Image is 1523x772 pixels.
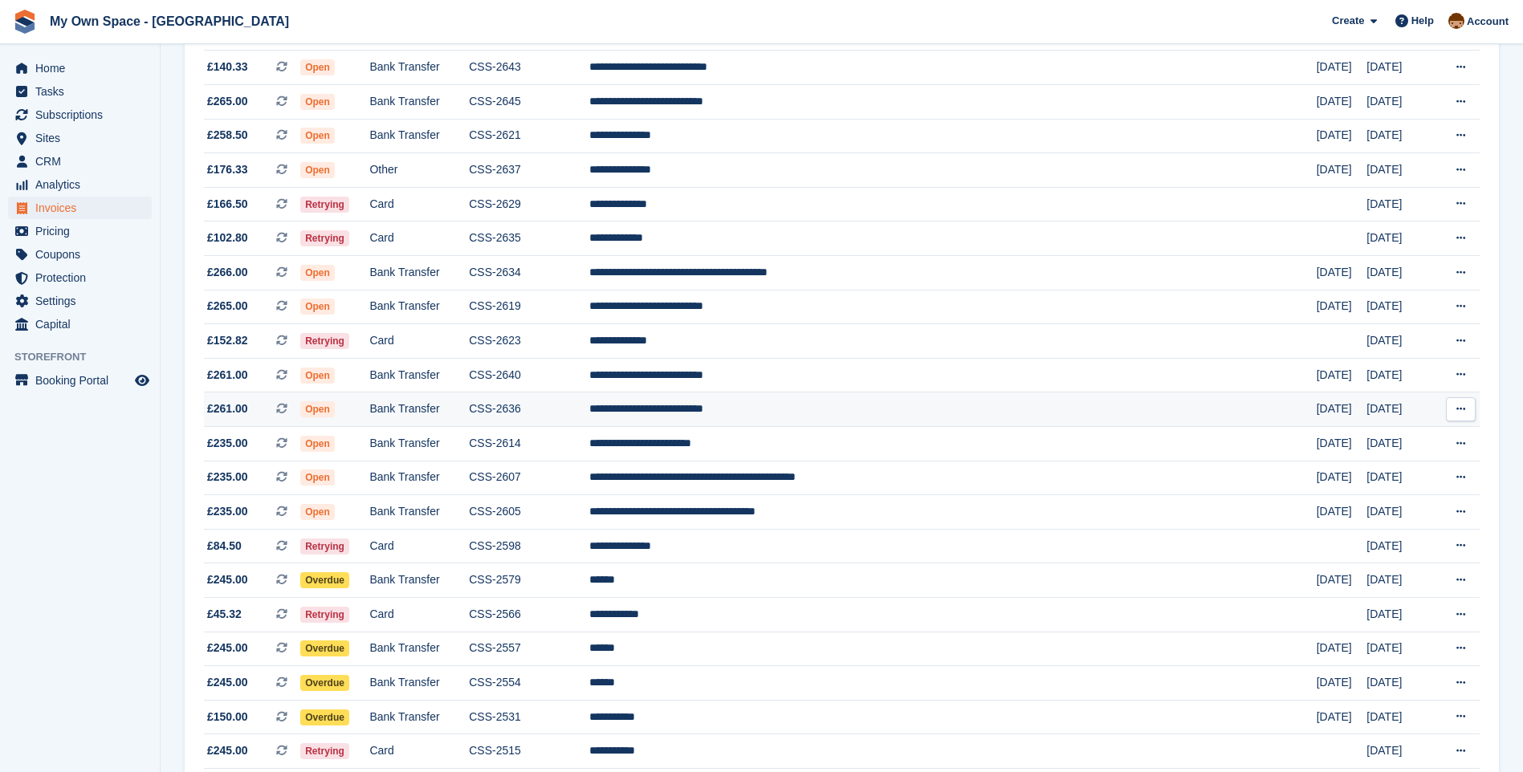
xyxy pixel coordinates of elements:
[1467,14,1509,30] span: Account
[207,367,248,384] span: £261.00
[369,563,469,598] td: Bank Transfer
[1317,461,1367,495] td: [DATE]
[300,607,349,623] span: Retrying
[35,369,132,392] span: Booking Portal
[300,94,335,110] span: Open
[469,221,589,256] td: CSS-2635
[207,298,248,315] span: £265.00
[14,349,160,365] span: Storefront
[1366,563,1431,598] td: [DATE]
[1366,358,1431,392] td: [DATE]
[369,290,469,324] td: Bank Transfer
[1366,51,1431,85] td: [DATE]
[207,59,248,75] span: £140.33
[1366,529,1431,563] td: [DATE]
[1366,495,1431,530] td: [DATE]
[1317,358,1367,392] td: [DATE]
[469,666,589,701] td: CSS-2554
[469,153,589,188] td: CSS-2637
[300,333,349,349] span: Retrying
[300,675,349,691] span: Overdue
[369,153,469,188] td: Other
[469,324,589,359] td: CSS-2623
[35,243,132,266] span: Coupons
[8,104,152,126] a: menu
[369,666,469,701] td: Bank Transfer
[207,127,248,144] span: £258.50
[300,572,349,588] span: Overdue
[207,264,248,281] span: £266.00
[1366,427,1431,461] td: [DATE]
[8,150,152,173] a: menu
[1317,427,1367,461] td: [DATE]
[8,266,152,289] a: menu
[35,127,132,149] span: Sites
[1366,597,1431,632] td: [DATE]
[369,221,469,256] td: Card
[207,742,248,759] span: £245.00
[469,461,589,495] td: CSS-2607
[369,51,469,85] td: Bank Transfer
[300,368,335,384] span: Open
[35,173,132,196] span: Analytics
[207,606,242,623] span: £45.32
[1366,666,1431,701] td: [DATE]
[8,313,152,335] a: menu
[8,243,152,266] a: menu
[1366,119,1431,153] td: [DATE]
[1366,290,1431,324] td: [DATE]
[469,51,589,85] td: CSS-2643
[300,504,335,520] span: Open
[300,743,349,759] span: Retrying
[300,59,335,75] span: Open
[35,313,132,335] span: Capital
[35,266,132,289] span: Protection
[300,230,349,246] span: Retrying
[469,427,589,461] td: CSS-2614
[1366,153,1431,188] td: [DATE]
[1332,13,1364,29] span: Create
[469,495,589,530] td: CSS-2605
[1366,700,1431,734] td: [DATE]
[35,104,132,126] span: Subscriptions
[207,709,248,725] span: £150.00
[469,290,589,324] td: CSS-2619
[1366,256,1431,291] td: [DATE]
[369,392,469,427] td: Bank Transfer
[8,290,152,312] a: menu
[1317,85,1367,120] td: [DATE]
[469,734,589,769] td: CSS-2515
[469,563,589,598] td: CSS-2579
[35,80,132,103] span: Tasks
[132,371,152,390] a: Preview store
[300,128,335,144] span: Open
[469,187,589,221] td: CSS-2629
[35,57,132,79] span: Home
[369,119,469,153] td: Bank Transfer
[8,127,152,149] a: menu
[1366,187,1431,221] td: [DATE]
[369,187,469,221] td: Card
[13,10,37,34] img: stora-icon-8386f47178a22dfd0bd8f6a31ec36ba5ce8667c1dd55bd0f319d3a0aa187defe.svg
[207,161,248,178] span: £176.33
[8,173,152,196] a: menu
[8,57,152,79] a: menu
[35,220,132,242] span: Pricing
[1366,632,1431,666] td: [DATE]
[1366,734,1431,769] td: [DATE]
[1317,119,1367,153] td: [DATE]
[300,436,335,452] span: Open
[300,401,335,417] span: Open
[1366,461,1431,495] td: [DATE]
[8,197,152,219] a: menu
[369,734,469,769] td: Card
[1317,632,1367,666] td: [DATE]
[300,640,349,656] span: Overdue
[1317,666,1367,701] td: [DATE]
[35,150,132,173] span: CRM
[207,469,248,486] span: £235.00
[300,265,335,281] span: Open
[469,119,589,153] td: CSS-2621
[43,8,295,35] a: My Own Space - [GEOGRAPHIC_DATA]
[207,435,248,452] span: £235.00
